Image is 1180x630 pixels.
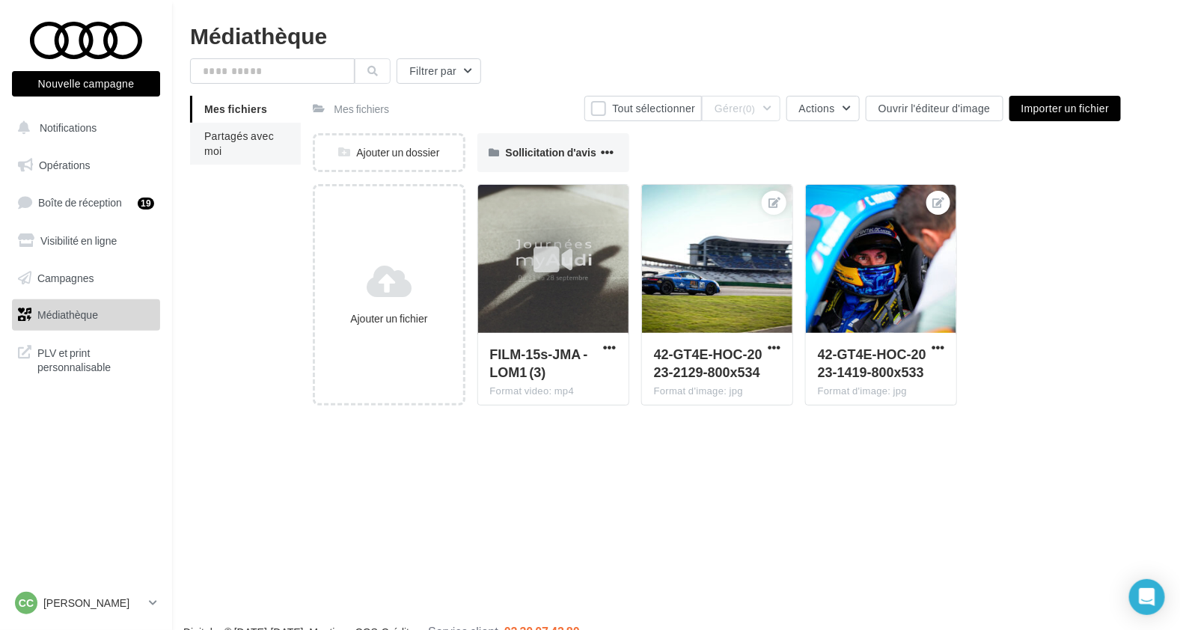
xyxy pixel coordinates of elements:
[786,96,860,121] button: Actions
[334,102,389,117] div: Mes fichiers
[9,299,163,331] a: Médiathèque
[490,346,588,380] span: FILM-15s-JMA - LOM1 (3)
[490,385,617,398] div: Format video: mp4
[19,596,34,611] span: Cc
[866,96,1003,121] button: Ouvrir l'éditeur d'image
[397,58,481,84] button: Filtrer par
[584,96,702,121] button: Tout sélectionner
[138,198,154,210] div: 19
[654,385,780,398] div: Format d'image: jpg
[799,102,835,114] span: Actions
[654,346,762,380] span: 42-GT4E-HOC-2023-2129-800x534
[9,150,163,181] a: Opérations
[9,112,157,144] button: Notifications
[9,225,163,257] a: Visibilité en ligne
[43,596,143,611] p: [PERSON_NAME]
[1021,102,1110,114] span: Importer un fichier
[37,271,94,284] span: Campagnes
[9,337,163,381] a: PLV et print personnalisable
[37,308,98,321] span: Médiathèque
[12,71,160,97] button: Nouvelle campagne
[40,121,97,134] span: Notifications
[204,129,274,157] span: Partagés avec moi
[39,159,90,171] span: Opérations
[702,96,780,121] button: Gérer(0)
[315,145,462,160] div: Ajouter un dossier
[1009,96,1122,121] button: Importer un fichier
[9,263,163,294] a: Campagnes
[190,24,1162,46] div: Médiathèque
[12,589,160,617] a: Cc [PERSON_NAME]
[38,196,122,209] span: Boîte de réception
[743,103,756,114] span: (0)
[818,385,944,398] div: Format d'image: jpg
[321,311,456,326] div: Ajouter un fichier
[506,146,596,159] span: Sollicitation d'avis
[818,346,926,380] span: 42-GT4E-HOC-2023-1419-800x533
[40,234,117,247] span: Visibilité en ligne
[37,343,154,375] span: PLV et print personnalisable
[204,103,267,115] span: Mes fichiers
[9,186,163,218] a: Boîte de réception19
[1129,579,1165,615] div: Open Intercom Messenger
